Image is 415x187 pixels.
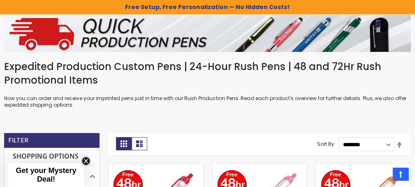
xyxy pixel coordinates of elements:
strong: Filter [8,136,28,145]
a: PenScents™ Scented Pens - Strawberry Scent, 48-Hr Production [108,164,203,171]
button: Close teaser [81,157,90,166]
a: PenScents™ Scented Pens - Orange Scent, 48 Hr Production [316,164,410,171]
label: Sort By [317,141,334,148]
h1: Expedited Production Custom Pens | 24-Hour Rush Pens | 48 and 72Hr Rush Promotional Items [4,60,411,87]
span: Get your Mystery Deal! [16,166,76,183]
div: Get your Mystery Deal!Close teaser [8,163,84,187]
img: Quick Production Pens [4,15,411,52]
p: Now you can order and receive your imprinted pens just in time with our Rush Production Pens. Rea... [4,95,411,108]
strong: Shopping Options [9,148,95,166]
a: PenScents™ Scented Pens - Cotton Candy Scent, 48 Hour Production [212,164,307,171]
strong: Grid [116,137,132,150]
iframe: Google Customer Reviews [347,165,415,187]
